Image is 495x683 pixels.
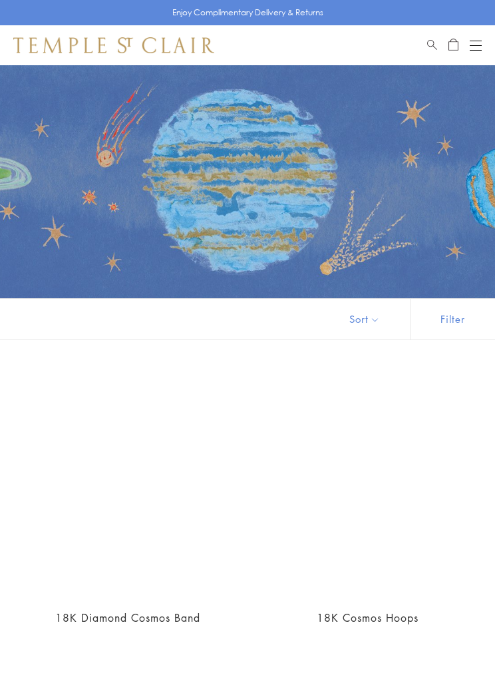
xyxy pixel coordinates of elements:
[319,299,410,340] button: Show sort by
[427,37,437,53] a: Search
[317,610,418,625] a: 18K Cosmos Hoops
[55,610,200,625] a: 18K Diamond Cosmos Band
[470,37,482,53] button: Open navigation
[448,37,458,53] a: Open Shopping Bag
[410,299,495,340] button: Show filters
[13,37,214,53] img: Temple St. Clair
[435,627,482,670] iframe: Gorgias live chat messenger
[16,373,240,597] a: 18K Diamond Cosmos Band
[255,373,479,597] a: 18K Cosmos Hoops
[172,6,323,19] p: Enjoy Complimentary Delivery & Returns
